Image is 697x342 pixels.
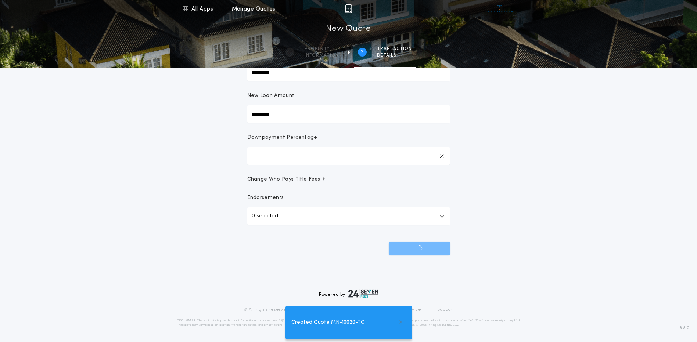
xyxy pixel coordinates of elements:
img: img [345,4,352,13]
p: New Loan Amount [247,92,295,99]
span: Transaction [377,46,412,52]
input: Sale Price [247,63,450,81]
img: vs-icon [486,5,513,12]
span: information [305,52,339,58]
input: New Loan Amount [247,105,450,123]
img: logo [348,289,378,298]
h2: 2 [361,49,363,55]
button: Change Who Pays Title Fees [247,176,450,183]
span: Property [305,46,339,52]
div: Powered by [319,289,378,298]
h1: New Quote [326,23,371,35]
p: Endorsements [247,194,450,201]
input: Downpayment Percentage [247,147,450,165]
span: Change Who Pays Title Fees [247,176,326,183]
p: Downpayment Percentage [247,134,317,141]
span: Created Quote MN-10020-TC [291,319,364,327]
p: 0 selected [252,212,278,221]
button: 0 selected [247,207,450,225]
span: details [377,52,412,58]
